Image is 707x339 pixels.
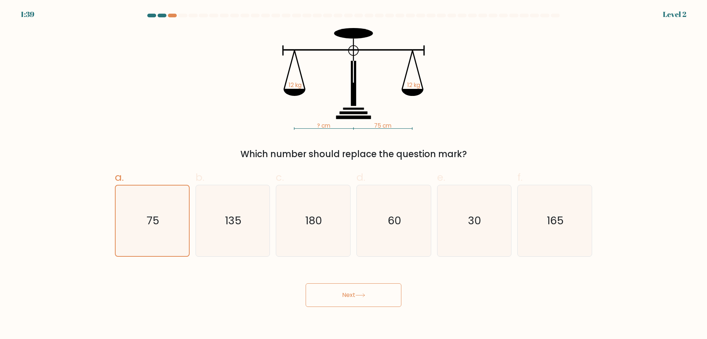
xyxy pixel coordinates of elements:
button: Next [306,283,401,307]
tspan: ? cm [317,122,330,129]
text: 180 [306,213,323,228]
text: 135 [225,213,242,228]
text: 165 [547,213,564,228]
span: a. [115,170,124,184]
tspan: 12 kg [289,81,302,89]
span: e. [437,170,445,184]
div: 1:39 [21,9,34,20]
text: 30 [468,213,482,228]
span: b. [196,170,204,184]
tspan: 12 kg [407,81,420,89]
div: Level 2 [663,9,686,20]
tspan: 75 cm [374,122,391,129]
div: Which number should replace the question mark? [119,148,588,161]
text: 60 [388,213,401,228]
span: d. [356,170,365,184]
span: c. [276,170,284,184]
text: 75 [147,213,159,228]
span: f. [517,170,523,184]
